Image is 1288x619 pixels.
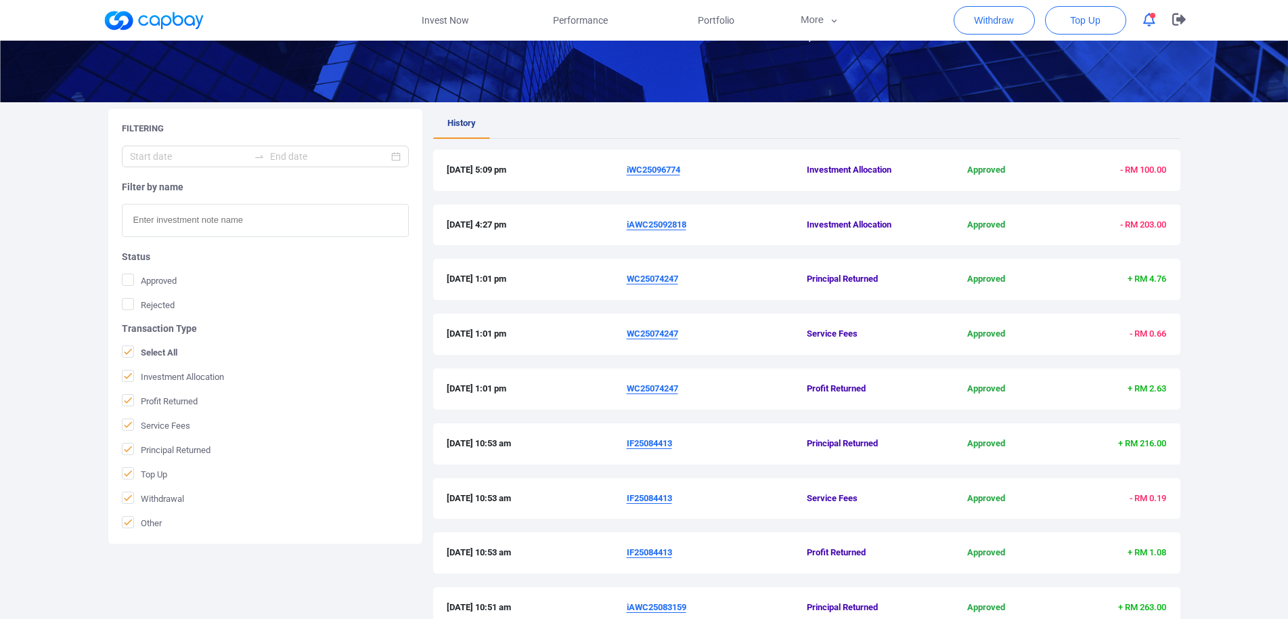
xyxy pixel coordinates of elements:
[627,383,678,393] u: WC25074247
[553,13,608,28] span: Performance
[954,6,1035,35] button: Withdraw
[927,218,1046,232] span: Approved
[1128,547,1166,557] span: + RM 1.08
[122,370,224,383] span: Investment Allocation
[122,298,175,312] span: Rejected
[698,13,734,28] span: Portfolio
[927,272,1046,286] span: Approved
[254,151,265,162] span: swap-right
[1120,165,1166,175] span: - RM 100.00
[122,123,164,135] h5: Filtering
[807,163,927,177] span: Investment Allocation
[927,163,1046,177] span: Approved
[447,546,627,560] span: [DATE] 10:53 am
[807,272,927,286] span: Principal Returned
[1118,602,1166,612] span: + RM 263.00
[807,437,927,451] span: Principal Returned
[447,601,627,615] span: [DATE] 10:51 am
[447,382,627,396] span: [DATE] 1:01 pm
[1128,383,1166,393] span: + RM 2.63
[122,204,409,237] input: Enter investment note name
[927,382,1046,396] span: Approved
[447,118,476,128] span: History
[447,327,627,341] span: [DATE] 1:01 pm
[927,546,1046,560] span: Approved
[447,272,627,286] span: [DATE] 1:01 pm
[122,492,184,505] span: Withdrawal
[1130,493,1166,503] span: - RM 0.19
[122,274,177,287] span: Approved
[447,163,627,177] span: [DATE] 5:09 pm
[122,419,190,432] span: Service Fees
[807,218,927,232] span: Investment Allocation
[1045,6,1126,35] button: Top Up
[122,181,409,193] h5: Filter by name
[627,493,672,503] u: IF25084413
[627,602,686,612] u: iAWC25083159
[130,149,248,164] input: Start date
[927,492,1046,506] span: Approved
[1120,219,1166,230] span: - RM 203.00
[627,165,680,175] u: iWC25096774
[927,601,1046,615] span: Approved
[1130,328,1166,339] span: - RM 0.66
[447,218,627,232] span: [DATE] 4:27 pm
[122,251,409,263] h5: Status
[627,274,678,284] u: WC25074247
[122,322,409,335] h5: Transaction Type
[807,546,927,560] span: Profit Returned
[807,327,927,341] span: Service Fees
[627,438,672,448] u: IF25084413
[627,219,686,230] u: iAWC25092818
[627,547,672,557] u: IF25084413
[627,328,678,339] u: WC25074247
[807,382,927,396] span: Profit Returned
[270,149,388,164] input: End date
[122,516,162,530] span: Other
[254,151,265,162] span: to
[1128,274,1166,284] span: + RM 4.76
[807,601,927,615] span: Principal Returned
[1070,14,1100,27] span: Top Up
[447,437,627,451] span: [DATE] 10:53 am
[927,437,1046,451] span: Approved
[1118,438,1166,448] span: + RM 216.00
[122,467,167,481] span: Top Up
[807,492,927,506] span: Service Fees
[447,492,627,506] span: [DATE] 10:53 am
[122,443,210,456] span: Principal Returned
[122,394,198,408] span: Profit Returned
[927,327,1046,341] span: Approved
[122,345,177,359] span: Select All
